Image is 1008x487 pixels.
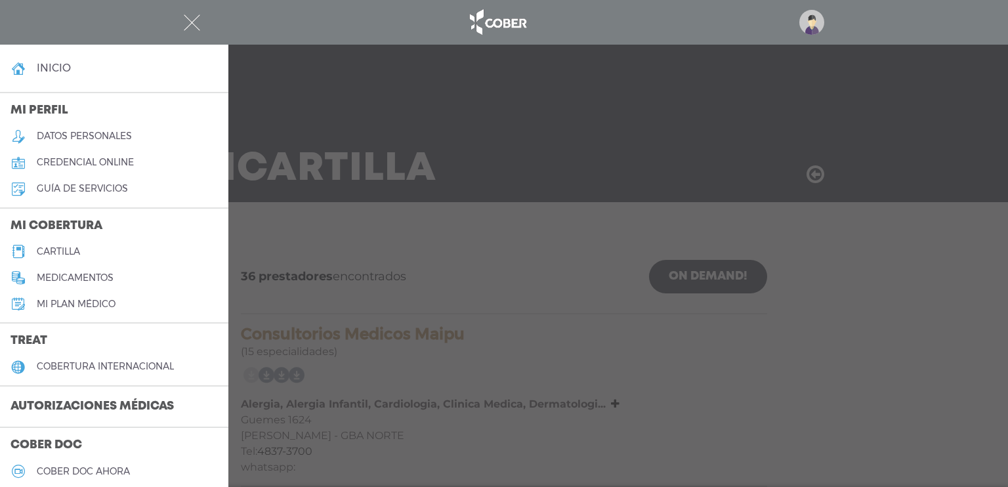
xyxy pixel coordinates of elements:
[37,361,174,372] h5: cobertura internacional
[37,246,80,257] h5: cartilla
[37,299,115,310] h5: Mi plan médico
[37,157,134,168] h5: credencial online
[37,183,128,194] h5: guía de servicios
[37,62,71,74] h4: inicio
[799,10,824,35] img: profile-placeholder.svg
[37,131,132,142] h5: datos personales
[37,272,114,284] h5: medicamentos
[184,14,200,31] img: Cober_menu-close-white.svg
[37,466,130,477] h5: Cober doc ahora
[463,7,532,38] img: logo_cober_home-white.png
